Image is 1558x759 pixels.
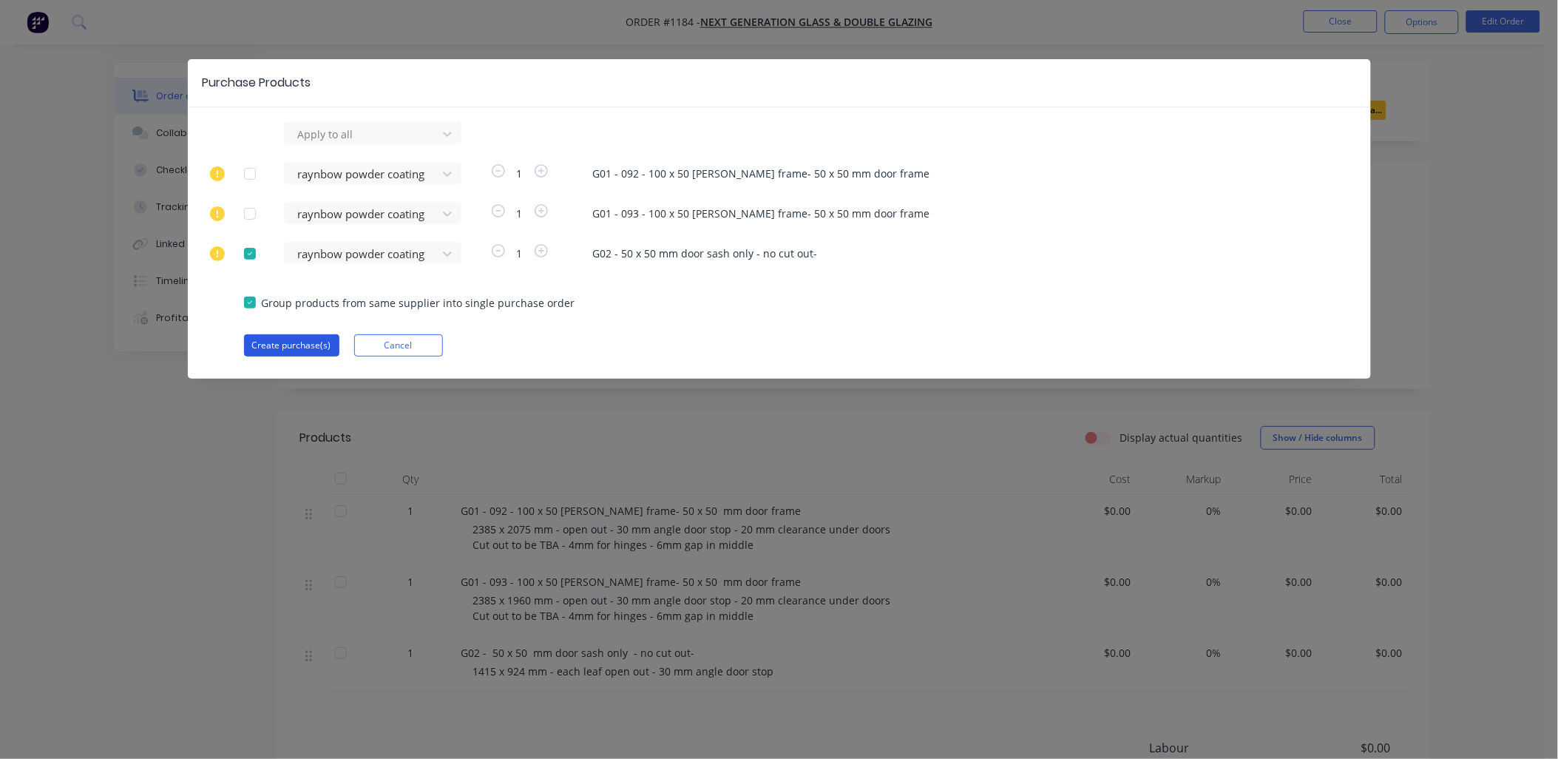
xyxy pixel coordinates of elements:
span: 1 [508,206,532,221]
button: Cancel [354,334,443,357]
span: 1 [508,166,532,181]
button: Create purchase(s) [244,334,339,357]
span: Group products from same supplier into single purchase order [262,295,575,311]
span: G02 - 50 x 50 mm door sash only - no cut out- [593,246,1315,261]
span: G01 - 092 - 100 x 50 [PERSON_NAME] frame- 50 x 50 mm door frame [593,166,1315,181]
span: G01 - 093 - 100 x 50 [PERSON_NAME] frame- 50 x 50 mm door frame [593,206,1315,221]
span: 1 [508,246,532,261]
div: Purchase Products [203,74,311,92]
